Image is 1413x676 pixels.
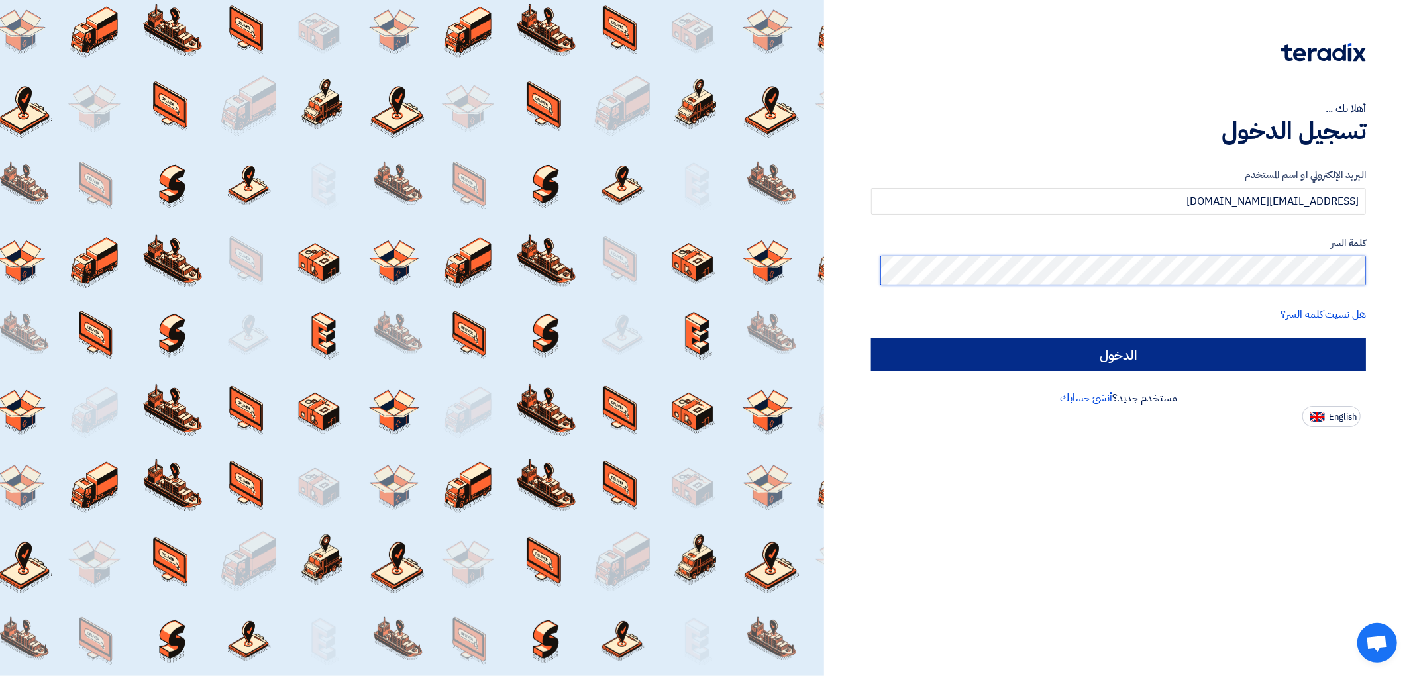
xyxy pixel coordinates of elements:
[1302,406,1361,427] button: English
[871,101,1366,117] div: أهلا بك ...
[1060,390,1112,406] a: أنشئ حسابك
[871,390,1366,406] div: مستخدم جديد؟
[871,338,1366,371] input: الدخول
[871,168,1366,183] label: البريد الإلكتروني او اسم المستخدم
[871,117,1366,146] h1: تسجيل الدخول
[871,236,1366,251] label: كلمة السر
[1310,412,1325,422] img: en-US.png
[1281,307,1366,322] a: هل نسيت كلمة السر؟
[1281,43,1366,62] img: Teradix logo
[1329,412,1357,422] span: English
[1357,623,1397,663] a: Open chat
[871,188,1366,215] input: أدخل بريد العمل الإلكتروني او اسم المستخدم الخاص بك ...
